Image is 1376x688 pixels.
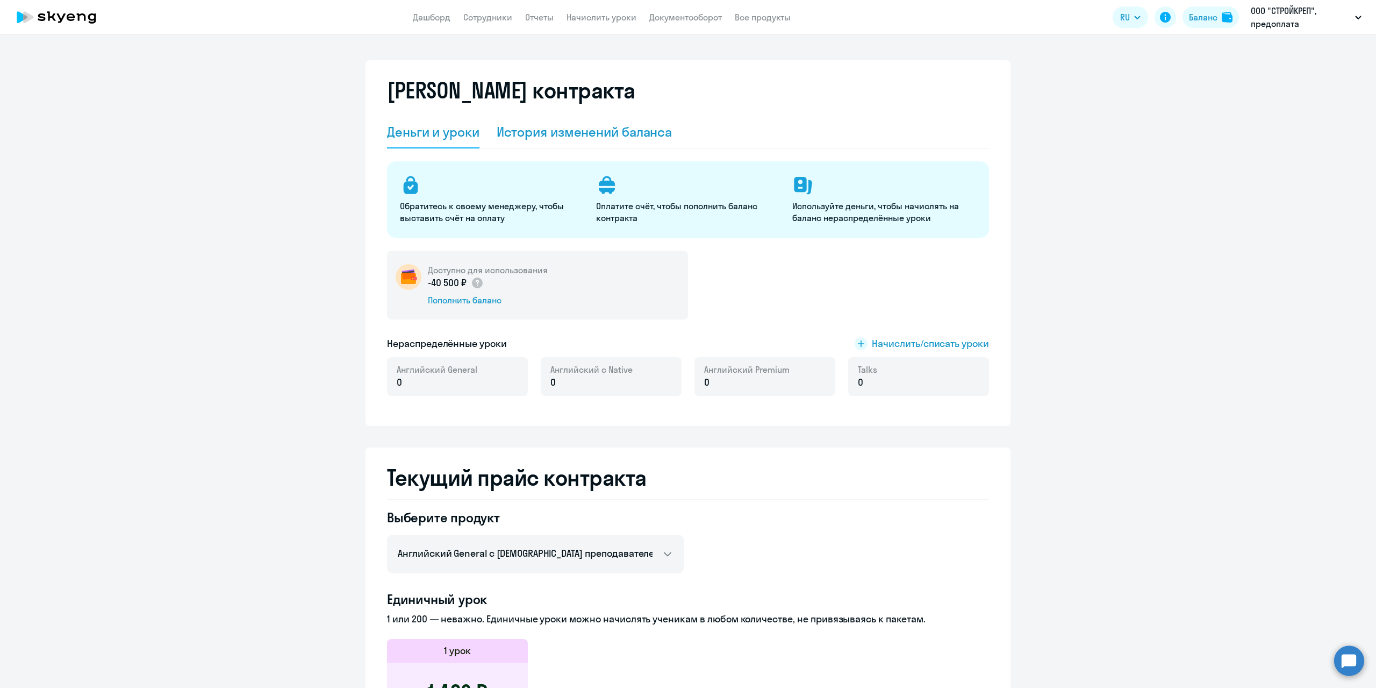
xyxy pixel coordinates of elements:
span: Английский с Native [550,364,633,375]
p: -40 500 ₽ [428,276,484,290]
div: Деньги и уроки [387,123,479,140]
div: Пополнить баланс [428,294,548,306]
p: ООО "СТРОЙКРЕП", предоплата [1251,4,1351,30]
p: Обратитесь к своему менеджеру, чтобы выставить счёт на оплату [400,200,583,224]
button: ООО "СТРОЙКРЕП", предоплата [1245,4,1367,30]
p: Оплатите счёт, чтобы пополнить баланс контракта [596,200,779,224]
span: Английский Premium [704,364,790,375]
h4: Единичный урок [387,591,989,608]
span: 0 [397,375,402,389]
a: Документооборот [649,12,722,23]
button: Балансbalance [1182,6,1239,28]
span: Английский General [397,364,477,375]
a: Отчеты [525,12,554,23]
span: 0 [858,375,863,389]
div: История изменений баланса [497,123,672,140]
h2: [PERSON_NAME] контракта [387,77,635,103]
span: 0 [704,375,709,389]
a: Все продукты [735,12,791,23]
button: RU [1113,6,1148,28]
div: Баланс [1189,11,1217,24]
h2: Текущий прайс контракта [387,465,989,491]
span: 0 [550,375,556,389]
img: wallet-circle.png [396,264,421,290]
h4: Выберите продукт [387,509,684,526]
h5: 1 урок [444,644,471,658]
a: Дашборд [413,12,450,23]
h5: Нераспределённые уроки [387,337,507,351]
span: Talks [858,364,877,375]
a: Начислить уроки [567,12,636,23]
img: balance [1222,12,1232,23]
h5: Доступно для использования [428,264,548,276]
span: Начислить/списать уроки [872,337,989,351]
p: Используйте деньги, чтобы начислять на баланс нераспределённые уроки [792,200,976,224]
p: 1 или 200 — неважно. Единичные уроки можно начислять ученикам в любом количестве, не привязываясь... [387,612,989,626]
a: Сотрудники [463,12,512,23]
span: RU [1120,11,1130,24]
